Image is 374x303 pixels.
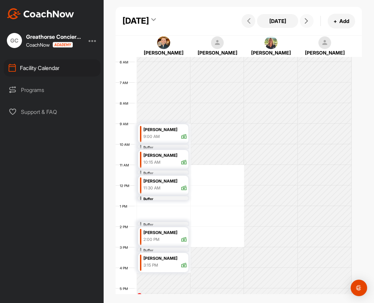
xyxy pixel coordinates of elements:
div: [PERSON_NAME] [196,49,239,56]
div: Buffer [143,171,181,176]
button: [DATE] [257,14,298,28]
div: 3 PM [116,245,135,249]
div: Facility Calendar [4,59,101,77]
img: square_default-ef6cabf814de5a2bf16c804365e32c732080f9872bdf737d349900a9daf73cf9.png [318,36,331,49]
div: 9:00 AM [143,133,160,140]
div: 8 AM [116,101,135,105]
div: 6 AM [116,60,135,64]
div: Greathorse Concierge [26,34,81,39]
div: GC [7,33,22,48]
div: [PERSON_NAME] [143,229,187,237]
div: Buffer [143,248,181,253]
div: 9 AM [116,122,135,126]
div: 1 PM [116,204,134,208]
div: [PERSON_NAME] [249,49,293,56]
div: [DATE] [122,15,149,27]
div: 5 PM [116,287,135,291]
div: 11 AM [116,163,136,167]
div: 10 AM [116,142,137,147]
div: 7 AM [116,81,135,85]
div: 3:15 PM [143,262,158,268]
div: Support & FAQ [4,103,101,120]
img: CoachNow [7,8,74,19]
div: [PERSON_NAME] [303,49,347,56]
img: square_8773fb9e5e701dfbbb6156c6601d0bf3.jpg [265,36,278,49]
div: [PERSON_NAME] [143,126,187,134]
div: Buffer [143,196,181,201]
img: square_default-ef6cabf814de5a2bf16c804365e32c732080f9872bdf737d349900a9daf73cf9.png [211,36,224,49]
div: 12 PM [116,184,136,188]
img: CoachNow acadmey [52,42,73,48]
button: +Add [328,14,355,28]
img: square_5fc2fcc189887335bfc88bfb5f72a0da.jpg [157,36,170,49]
div: Programs [4,81,101,98]
div: Buffer [143,145,181,150]
div: 10:15 AM [143,159,161,165]
div: [PERSON_NAME] [143,177,187,185]
div: Open Intercom Messenger [351,280,367,296]
div: [PERSON_NAME] [142,49,185,56]
div: CoachNow [26,42,73,48]
div: [PERSON_NAME] [143,152,187,160]
div: [PERSON_NAME] [143,255,187,263]
div: 2:00 PM [143,236,160,243]
div: 11:30 AM [143,185,161,191]
div: 4 PM [116,266,135,270]
div: Buffer [143,222,181,227]
span: + [334,18,337,25]
div: 2 PM [116,225,135,229]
